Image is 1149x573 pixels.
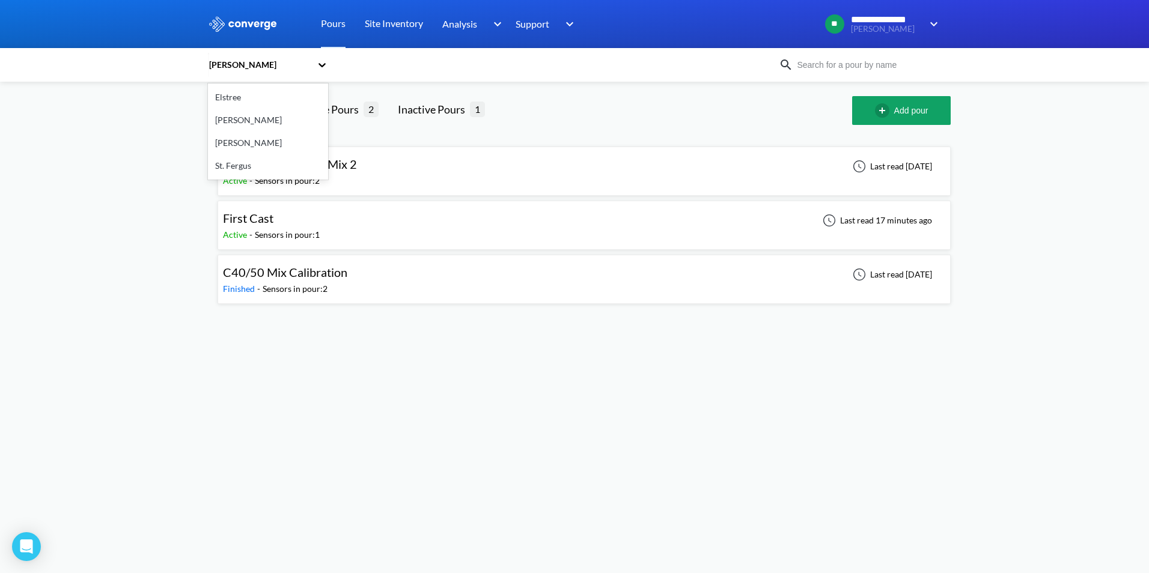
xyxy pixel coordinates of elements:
div: Sensors in pour: 2 [255,174,320,187]
span: - [257,283,263,294]
div: Open Intercom Messenger [12,532,41,561]
span: - [249,229,255,240]
div: Last read 17 minutes ago [816,213,936,228]
div: Last read [DATE] [846,159,936,174]
span: Active [223,175,249,186]
div: Sensors in pour: 1 [255,228,320,241]
span: [PERSON_NAME] [851,25,922,34]
div: St. Fergus [208,154,328,177]
span: First Cast [223,211,273,225]
div: [PERSON_NAME] [208,132,328,154]
img: logo_ewhite.svg [208,16,278,32]
span: - [249,175,255,186]
img: add-circle-outline.svg [875,103,894,118]
div: Sensors in pour: 2 [263,282,328,296]
img: downArrow.svg [558,17,577,31]
span: Analysis [442,16,477,31]
div: Elstree [208,86,328,109]
span: Active [223,229,249,240]
span: Support [516,16,549,31]
a: C40/50 Mix CalibrationFinished-Sensors in pour:2Last read [DATE] [218,268,951,279]
button: Add pour [852,96,951,125]
span: 1 [470,102,485,117]
span: Finished [223,283,257,294]
div: Inactive Pours [398,101,470,118]
img: icon-search.svg [779,58,793,72]
span: 2 [364,102,379,117]
a: First CastActive-Sensors in pour:1Last read 17 minutes ago [218,214,951,225]
input: Search for a pour by name [793,58,939,71]
span: C40/50 Mix Calibration [223,265,347,279]
a: C40/50 Calibration Mix 2Active-Sensors in pour:2Last read [DATE] [218,160,951,171]
img: downArrow.svg [486,17,505,31]
div: [PERSON_NAME] [208,58,311,71]
div: Active Pours [299,101,364,118]
div: Last read [DATE] [846,267,936,282]
div: [PERSON_NAME] [208,109,328,132]
img: downArrow.svg [922,17,941,31]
